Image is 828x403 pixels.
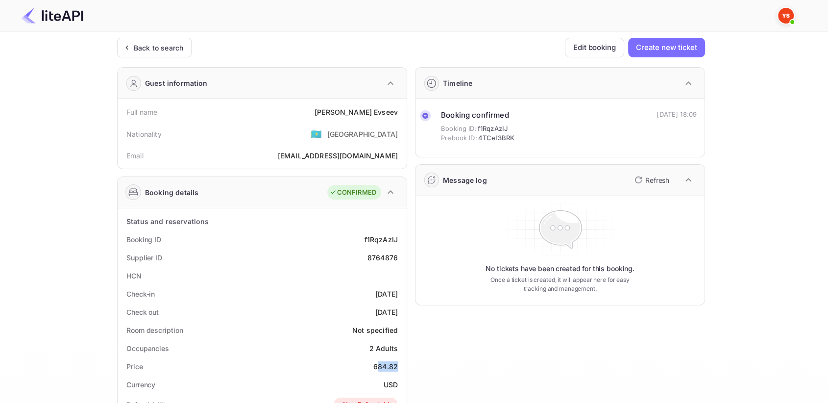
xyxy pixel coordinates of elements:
button: Create new ticket [628,38,705,57]
div: USD [384,379,398,390]
div: 8764876 [367,252,398,263]
div: Guest information [145,78,208,88]
div: Room description [126,325,183,335]
div: HCN [126,271,142,281]
div: Timeline [443,78,472,88]
div: Booking ID [126,234,161,245]
div: Booking details [145,187,198,198]
div: Full name [126,107,157,117]
div: [DATE] [375,307,398,317]
div: Currency [126,379,155,390]
span: f1RqzAzIJ [478,124,508,134]
div: Email [126,151,144,161]
span: Booking ID: [441,124,477,134]
div: CONFIRMED [330,188,376,198]
div: Price [126,361,143,372]
div: Booking confirmed [441,110,514,121]
div: Not specified [352,325,398,335]
p: No tickets have been created for this booking. [486,264,634,274]
div: Supplier ID [126,252,162,263]
div: Check out [126,307,159,317]
div: [GEOGRAPHIC_DATA] [327,129,398,139]
div: Check-in [126,289,155,299]
div: f1RqzAzIJ [365,234,398,245]
p: Refresh [645,175,669,185]
div: Back to search [134,43,183,53]
div: [DATE] 18:09 [657,110,697,120]
button: Edit booking [565,38,624,57]
span: Prebook ID: [441,133,477,143]
div: Message log [443,175,487,185]
img: Yandex Support [778,8,794,24]
div: 684.82 [373,361,398,372]
div: [DATE] [375,289,398,299]
span: United States [311,125,322,143]
div: Status and reservations [126,216,209,227]
div: [PERSON_NAME] Evseev [315,107,398,117]
button: Refresh [629,172,673,188]
div: Occupancies [126,343,169,353]
img: LiteAPI Logo [22,8,83,24]
p: Once a ticket is created, it will appear here for easy tracking and management. [483,276,637,293]
span: 4TCeI3BRK [478,133,514,143]
div: [EMAIL_ADDRESS][DOMAIN_NAME] [278,151,398,161]
div: 2 Adults [369,343,398,353]
div: Nationality [126,129,162,139]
